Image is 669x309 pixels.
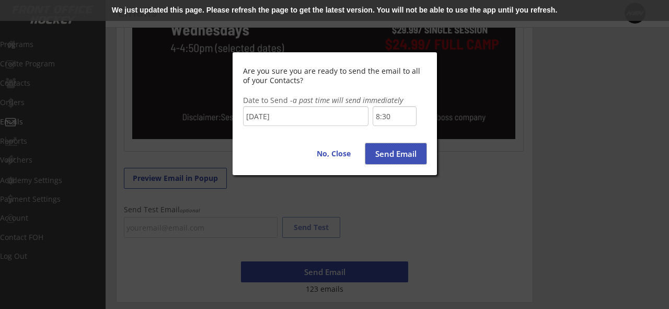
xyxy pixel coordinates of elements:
[310,143,358,164] button: No, Close
[243,97,426,104] div: Date to Send -
[243,66,426,85] div: Are you sure you are ready to send the email to all of your Contacts?
[293,95,403,105] em: a past time will send immediately
[365,143,426,164] button: Send Email
[243,106,368,126] input: 9/17/2025
[373,106,417,126] input: 12:00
